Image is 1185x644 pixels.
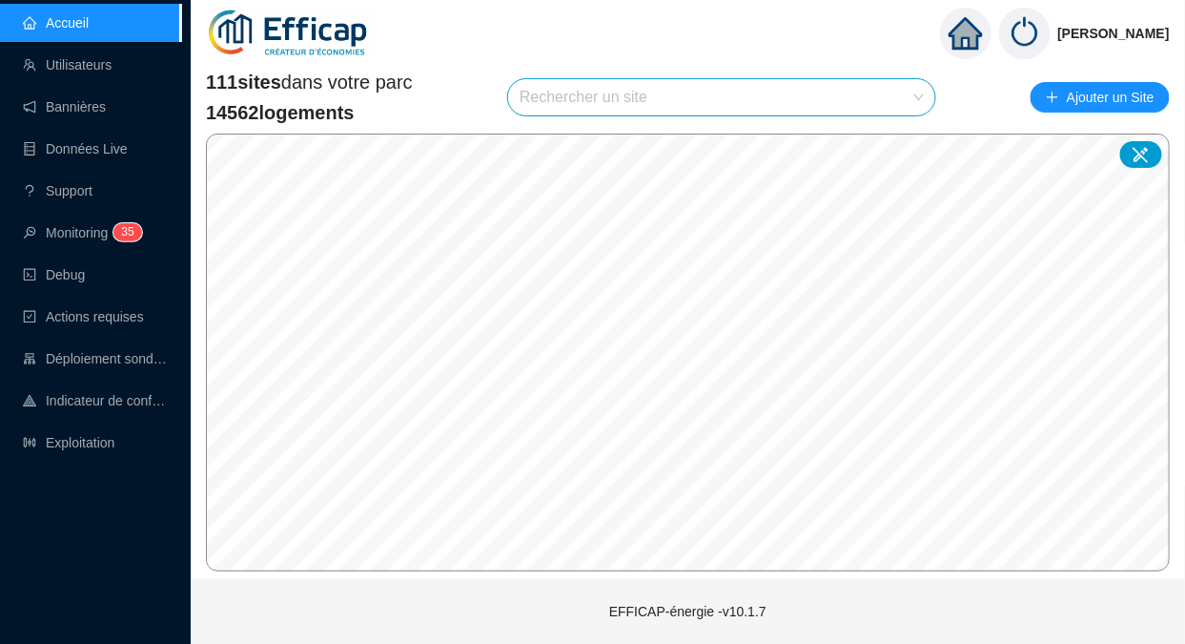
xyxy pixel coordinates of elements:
span: home [949,16,983,51]
a: clusterDéploiement sondes [23,351,168,366]
span: 3 [121,225,128,239]
button: Ajouter un Site [1031,82,1170,113]
a: heat-mapIndicateur de confort [23,393,168,408]
a: databaseDonnées Live [23,141,128,156]
a: questionSupport [23,183,92,198]
a: notificationBannières [23,99,106,114]
span: check-square [23,310,36,323]
img: power [999,8,1051,59]
span: EFFICAP-énergie - v10.1.7 [609,604,766,619]
span: Actions requises [46,309,144,324]
span: 5 [128,225,134,239]
canvas: Map [207,135,1170,571]
span: Ajouter un Site [1067,84,1154,111]
a: monitorMonitoring35 [23,225,136,240]
span: plus [1046,91,1059,104]
span: 111 sites [206,72,281,93]
span: [PERSON_NAME] [1058,3,1170,64]
a: teamUtilisateurs [23,57,112,73]
span: dans votre parc [206,69,413,95]
span: 14562 logements [206,99,413,126]
a: codeDebug [23,267,85,282]
sup: 35 [113,223,141,241]
a: slidersExploitation [23,435,114,450]
a: homeAccueil [23,15,89,31]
